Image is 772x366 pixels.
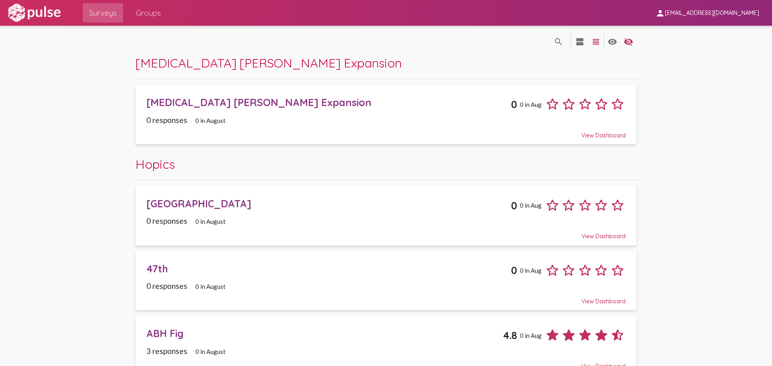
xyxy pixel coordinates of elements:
[195,218,226,225] span: 0 in August
[136,55,402,71] span: [MEDICAL_DATA] [PERSON_NAME] Expansion
[511,264,517,276] span: 0
[146,125,626,139] div: View Dashboard
[136,156,175,172] span: Hopics
[146,281,187,290] span: 0 responses
[520,202,542,209] span: 0 in Aug
[575,37,585,47] mat-icon: language
[511,199,517,212] span: 0
[608,37,617,47] mat-icon: language
[146,225,626,240] div: View Dashboard
[572,33,588,49] button: language
[146,216,187,225] span: 0 responses
[604,33,620,49] button: language
[136,6,161,20] span: Groups
[624,37,633,47] mat-icon: language
[146,197,511,210] div: [GEOGRAPHIC_DATA]
[136,251,636,310] a: 47th00 in Aug0 responses0 in AugustView Dashboard
[520,101,542,108] span: 0 in Aug
[83,3,123,22] a: Surveys
[89,6,117,20] span: Surveys
[620,33,636,49] button: language
[520,267,542,274] span: 0 in Aug
[146,115,187,125] span: 0 responses
[146,96,511,108] div: [MEDICAL_DATA] [PERSON_NAME] Expansion
[649,5,766,20] button: [EMAIL_ADDRESS][DOMAIN_NAME]
[503,329,517,341] span: 4.8
[146,327,503,339] div: ABH Fig
[195,283,226,290] span: 0 in August
[195,117,226,124] span: 0 in August
[554,37,563,47] mat-icon: language
[591,37,601,47] mat-icon: language
[129,3,167,22] a: Groups
[6,3,62,23] img: white-logo.svg
[588,33,604,49] button: language
[665,10,759,17] span: [EMAIL_ADDRESS][DOMAIN_NAME]
[146,346,187,356] span: 3 responses
[195,348,226,355] span: 0 in August
[146,290,626,305] div: View Dashboard
[136,85,636,144] a: [MEDICAL_DATA] [PERSON_NAME] Expansion00 in Aug0 responses0 in AugustView Dashboard
[520,332,542,339] span: 0 in Aug
[136,186,636,245] a: [GEOGRAPHIC_DATA]00 in Aug0 responses0 in AugustView Dashboard
[511,98,517,110] span: 0
[146,262,511,275] div: 47th
[550,33,567,49] button: language
[655,8,665,18] mat-icon: person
